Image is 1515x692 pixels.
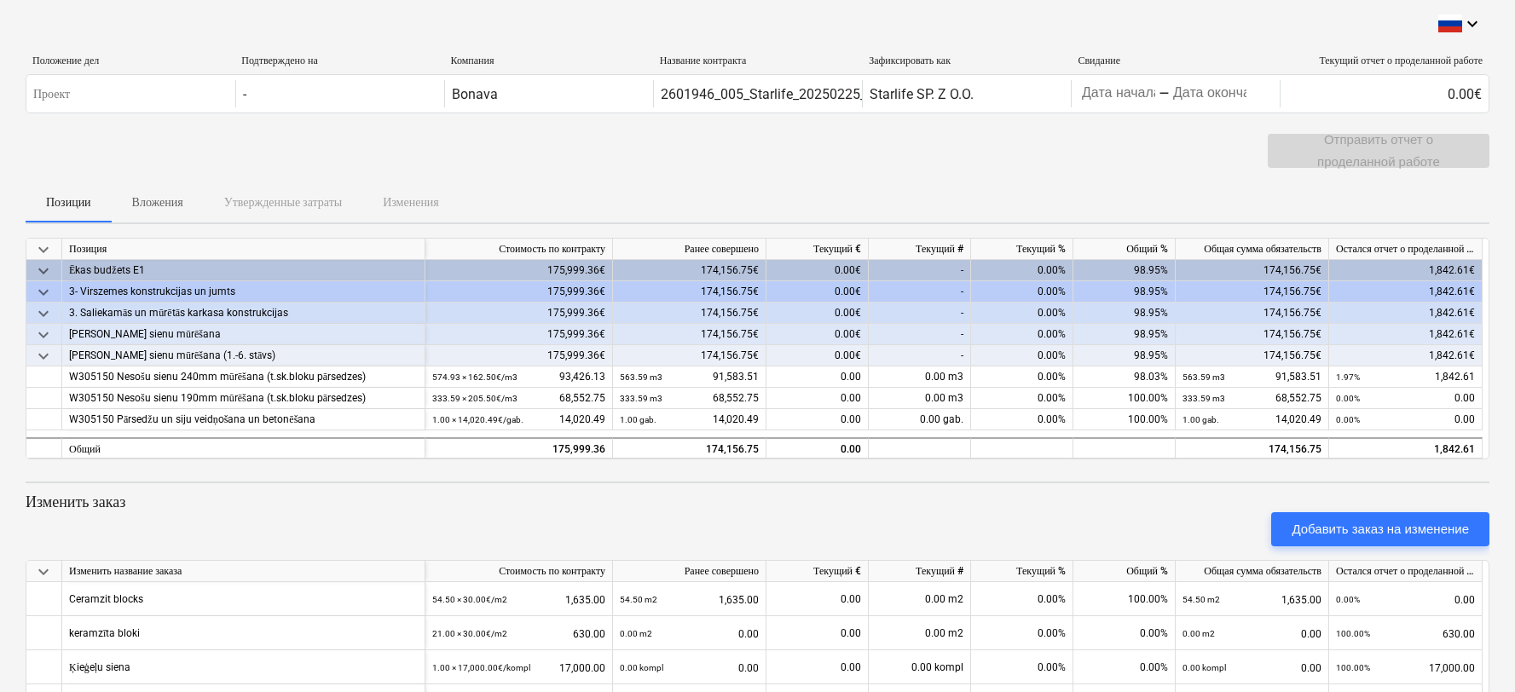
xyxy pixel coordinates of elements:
[971,239,1073,260] div: Текущий %
[1336,388,1475,409] div: 0.00
[1336,663,1370,672] small: 100.00%
[971,582,1073,616] div: 0.00%
[425,345,613,366] div: 175,999.36€
[452,86,498,102] div: Bonava
[620,439,759,460] div: 174,156.75
[69,388,418,409] div: W305150 Nesošu sienu 190mm mūrēšana (t.sk.bloku pārsedzes)
[869,561,971,582] div: Текущий #
[432,582,605,617] div: 1,635.00
[869,324,971,345] div: -
[241,55,437,67] div: Подтверждено на
[1287,55,1483,67] div: Текущий отчет о проделанной работе
[971,561,1073,582] div: Текущий %
[766,561,869,582] div: Текущий €
[620,616,759,651] div: 0.00
[451,55,646,67] div: Компания
[33,85,70,103] p: Проект
[766,260,869,281] div: 0.00€
[620,663,663,672] small: 0.00 kompl
[1183,394,1225,403] small: 333.59 m3
[766,303,869,324] div: 0.00€
[766,366,869,388] div: 0.00
[432,663,530,672] small: 1.00 × 17,000.00€ / kompl
[132,193,183,211] p: Вложения
[69,409,418,430] div: W305150 Pārsedžu un siju veidņošana un betonēšana
[1329,260,1483,281] div: 1,842.61€
[1329,303,1483,324] div: 1,842.61€
[620,582,759,617] div: 1,635.00
[62,239,425,260] div: Позиция
[1183,582,1321,617] div: 1,635.00
[69,281,418,303] div: 3- Virszemes konstrukcijas un jumts
[1183,372,1225,382] small: 563.59 m3
[1073,239,1176,260] div: Общий %
[773,616,861,650] div: 0.00
[613,561,766,582] div: Ранее совершено
[26,492,1489,512] p: Изменить заказ
[870,86,974,102] div: Starlife SP. Z O.O.
[766,409,869,430] div: 0.00
[971,324,1073,345] div: 0.00%
[1329,239,1483,260] div: Остался отчет о проделанной работе
[773,582,861,616] div: 0.00
[1280,80,1489,107] div: 0.00€
[1183,663,1226,672] small: 0.00 kompl
[69,260,418,281] div: Ēkas budžets E1
[869,239,971,260] div: Текущий #
[971,281,1073,303] div: 0.00%
[869,582,971,616] div: 0.00 m2
[766,437,869,458] div: 0.00
[33,261,54,281] span: keyboard_arrow_down
[1336,415,1360,424] small: 0.00%
[432,439,605,460] div: 175,999.36
[1170,82,1250,106] input: Дата окончания
[1176,303,1329,324] div: 174,156.75€
[1336,372,1360,382] small: 1.97%
[1183,366,1321,388] div: 91,583.51
[1176,345,1329,366] div: 174,156.75€
[971,409,1073,430] div: 0.00%
[1336,650,1475,685] div: 17,000.00
[869,281,971,303] div: -
[620,366,759,388] div: 91,583.51
[971,388,1073,409] div: 0.00%
[1073,582,1176,616] div: 100.00%
[1073,388,1176,409] div: 100.00%
[971,616,1073,650] div: 0.00%
[1329,345,1483,366] div: 1,842.61€
[1078,55,1273,67] div: Свидание
[1176,260,1329,281] div: 174,156.75€
[613,239,766,260] div: Ранее совершено
[425,281,613,303] div: 175,999.36€
[33,346,54,366] span: keyboard_arrow_down
[620,595,657,604] small: 54.50 m2
[1073,281,1176,303] div: 98.95%
[62,561,425,582] div: Изменить название заказа
[661,86,1161,102] div: 2601946_005_Starlife_20250225_Ligums_Karkasa_muresana_VG24_1karta (1).pdf
[425,561,613,582] div: Стоимость по контракту
[432,388,605,409] div: 68,552.75
[1176,437,1329,458] div: 174,156.75
[869,650,971,684] div: 0.00 kompl
[69,650,130,683] div: Ķieģeļu siena
[69,366,418,388] div: W305150 Nesošu sienu 240mm mūrēšana (t.sk.bloku pārsedzes)
[46,193,91,211] p: Позиции
[1183,388,1321,409] div: 68,552.75
[432,394,518,403] small: 333.59 × 205.50€ / m3
[1462,14,1483,34] i: keyboard_arrow_down
[869,409,971,430] div: 0.00 gab.
[1073,260,1176,281] div: 98.95%
[69,345,418,366] div: [PERSON_NAME] sienu mūrēšana (1.-6. stāvs)
[1176,239,1329,260] div: Общая сумма обязательств
[620,394,662,403] small: 333.59 m3
[620,415,656,424] small: 1.00 gab.
[432,595,507,604] small: 54.50 × 30.00€ / m2
[620,629,652,638] small: 0.00 m2
[1078,82,1159,106] input: Дата начала
[1292,518,1469,540] div: Добавить заказ на изменение
[869,260,971,281] div: -
[1176,561,1329,582] div: Общая сумма обязательств
[432,409,605,430] div: 14,020.49
[432,616,605,651] div: 630.00
[620,409,759,430] div: 14,020.49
